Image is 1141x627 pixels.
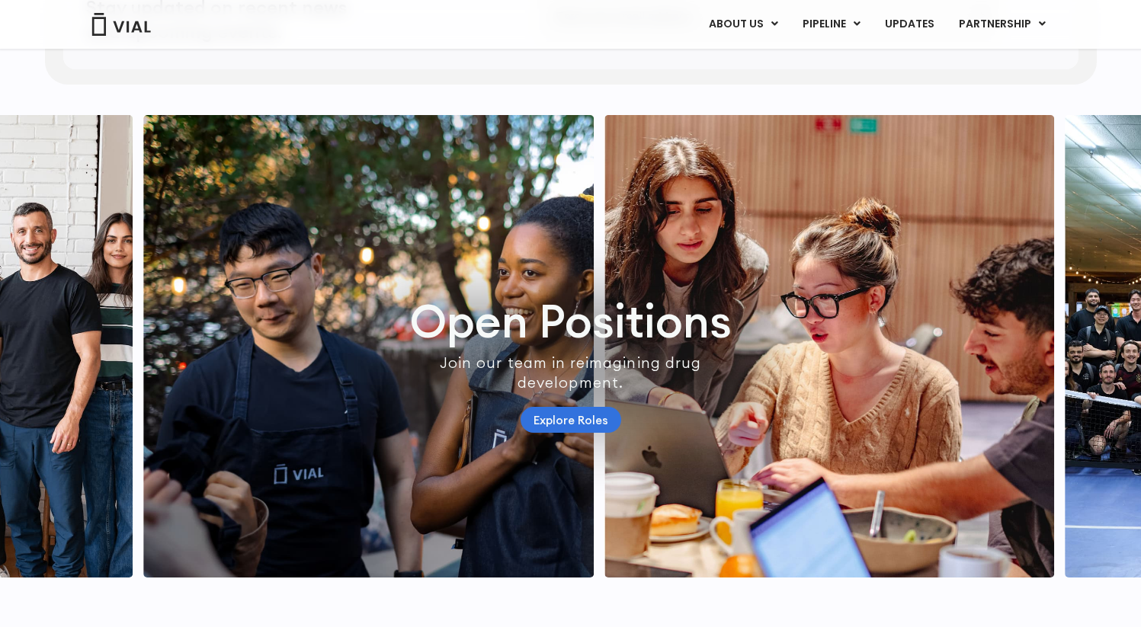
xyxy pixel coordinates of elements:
img: http://Group%20of%20people%20smiling%20wearing%20aprons [143,115,593,577]
a: PARTNERSHIPMenu Toggle [947,11,1058,37]
img: Vial Logo [91,13,152,36]
a: UPDATES [873,11,946,37]
a: PIPELINEMenu Toggle [790,11,872,37]
div: 1 / 7 [143,115,593,577]
div: 2 / 7 [604,115,1054,577]
a: ABOUT USMenu Toggle [697,11,790,37]
a: Explore Roles [521,407,621,433]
